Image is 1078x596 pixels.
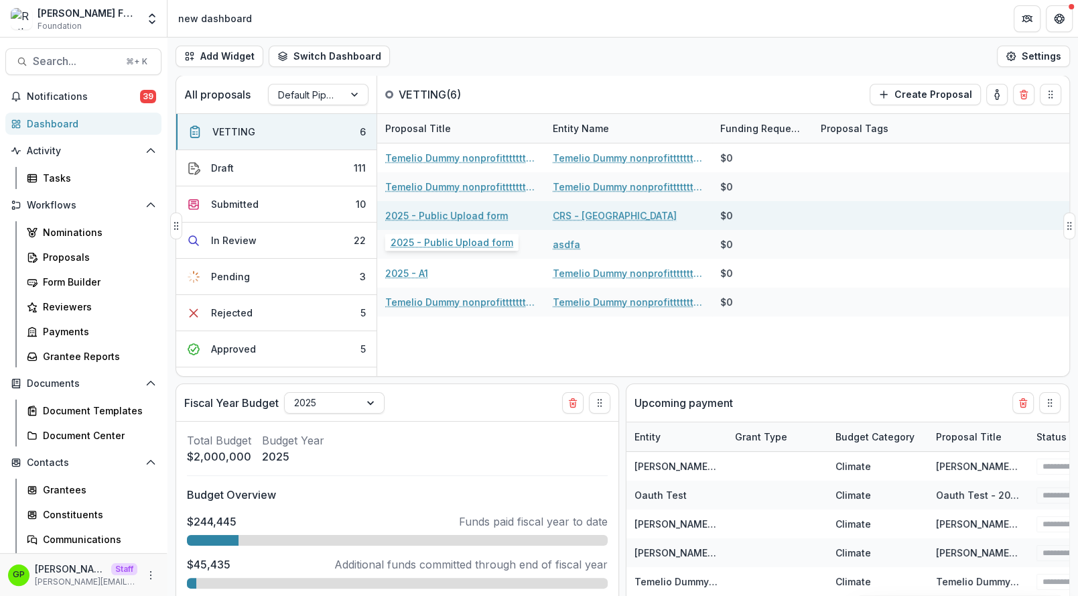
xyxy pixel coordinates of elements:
div: [PERSON_NAME] Draft Test - 2024 - Public Upload form [936,459,1020,473]
span: Foundation [38,20,82,32]
div: Submitted [211,197,259,211]
a: Form Builder [21,271,161,293]
button: Delete card [1012,392,1034,414]
div: $0 [720,208,732,223]
button: Delete card [562,392,584,414]
div: Proposal Tags [813,114,980,143]
div: In Review [211,233,257,247]
div: [PERSON_NAME] TEST - 2024 - Public Form Deadline [936,517,1020,531]
p: 2025 [262,449,324,465]
p: Funds paid fiscal year to date [459,514,608,530]
div: $0 [720,237,732,251]
a: Temelio Dummy nonprofittttttttt a4 sda16s5d - 2025 - A1 [385,295,537,309]
button: toggle-assigned-to-me [986,84,1008,105]
p: Staff [111,563,137,575]
div: 5 [360,306,366,320]
a: Dashboard [5,113,161,135]
div: Funding Requested [712,114,813,143]
a: [PERSON_NAME] Individual [634,547,760,558]
p: All proposals [184,86,251,103]
div: Nominations [43,225,151,239]
a: 2025 - A1 [385,266,428,280]
div: Climate [835,546,871,560]
div: 22 [354,233,366,247]
button: Approved5 [176,331,377,367]
p: [PERSON_NAME][EMAIL_ADDRESS][DOMAIN_NAME] [35,576,137,588]
div: VETTING [212,125,255,139]
div: Oauth Test - 2024 - asdf [936,488,1020,502]
button: Draft111 [176,150,377,186]
div: Grantee Reports [43,349,151,363]
div: Dashboard [27,117,151,131]
button: Drag [170,213,182,239]
div: Grant Type [727,430,795,444]
a: Proposals [21,246,161,268]
div: Rejected [211,306,253,320]
p: $244,445 [187,514,237,530]
div: Communications [43,532,151,546]
div: Proposal Title [377,121,459,135]
div: Entity [626,422,727,451]
button: Search... [5,48,161,75]
a: Temelio Dummy nonprofittttttttt a4 sda16s5d [553,295,704,309]
button: Pending3 [176,259,377,295]
div: Grant Type [727,422,827,451]
p: Budget Year [262,432,324,449]
button: Drag [1063,213,1075,239]
div: Payments [43,324,151,339]
a: 2025 - Public Upload form [385,208,508,223]
div: 3 [360,270,366,284]
span: Activity [27,145,140,157]
button: More [143,567,159,583]
div: Funding Requested [712,121,813,135]
a: Temelio Dummy nonprofittttttttt a4 sda16s5d - 2025 - A1 [385,180,537,194]
a: Grantee Reports [21,345,161,367]
span: Notifications [27,91,140,103]
div: 10 [356,197,366,211]
a: Temelio Dummy nonprofittttttttt a4 sda16s5d [553,180,704,194]
div: Proposal Title [377,114,545,143]
a: Constituents [21,503,161,526]
div: Reviewers [43,300,151,314]
div: Draft [211,161,234,175]
div: Proposal Tags [813,121,896,135]
a: asdfa [553,237,580,251]
button: Submitted10 [176,186,377,223]
p: Total Budget [187,432,251,449]
a: Document Center [21,424,161,446]
div: Entity Name [545,121,617,135]
button: Drag [589,392,610,414]
div: Tasks [43,171,151,185]
button: Rejected5 [176,295,377,331]
button: Drag [1040,84,1061,105]
button: Drag [1039,392,1061,414]
p: Upcoming payment [634,395,733,411]
button: Switch Dashboard [269,46,390,67]
div: Climate [835,488,871,502]
div: Proposal Title [928,430,1010,444]
p: Budget Overview [187,487,608,503]
img: Ruthwick Foundation [11,8,32,29]
span: 39 [140,90,156,103]
div: 6 [360,125,366,139]
div: $0 [720,151,732,165]
div: Climate [835,575,871,589]
a: Temelio Dummy nonprofittttttttt a4 sda16s5d [553,151,704,165]
div: 5 [360,342,366,356]
button: Add Widget [176,46,263,67]
div: Entity [626,430,669,444]
a: Communications [21,528,161,550]
button: Open Contacts [5,452,161,473]
div: Climate [835,517,871,531]
div: Budget Category [827,422,928,451]
div: Approved [211,342,256,356]
a: [PERSON_NAME] TEST [634,518,738,530]
div: Budget Category [827,430,923,444]
button: Notifications39 [5,86,161,107]
div: [PERSON_NAME] Individual - null [936,546,1020,560]
span: Contacts [27,457,140,469]
a: Nominations [21,221,161,243]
